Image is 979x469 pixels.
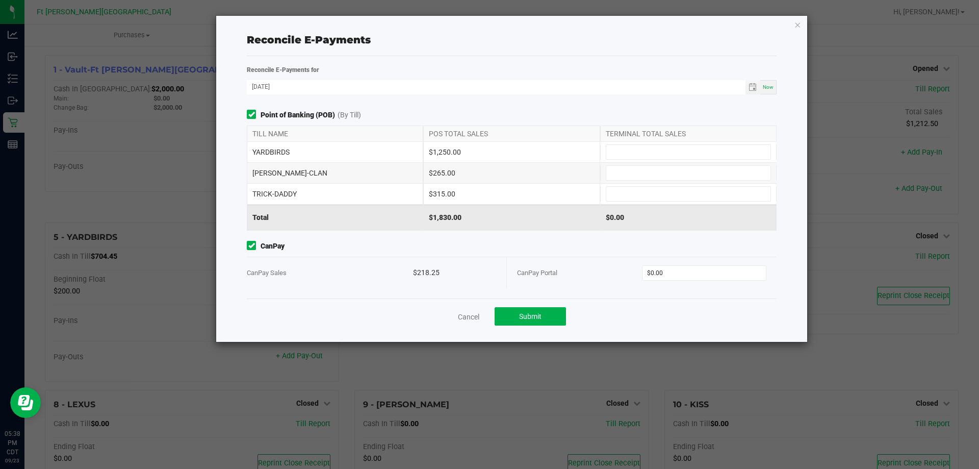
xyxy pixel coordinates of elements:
button: Submit [495,307,566,326]
div: $0.00 [600,205,777,230]
form-toggle: Include in reconciliation [247,110,261,120]
span: CanPay Sales [247,269,287,277]
div: $265.00 [423,163,600,183]
div: $1,250.00 [423,142,600,162]
div: YARDBIRDS [247,142,423,162]
div: TILL NAME [247,126,423,141]
span: CanPay Portal [517,269,557,277]
div: POS TOTAL SALES [423,126,600,141]
strong: Point of Banking (POB) [261,110,335,120]
div: TERMINAL TOTAL SALES [600,126,777,141]
strong: Reconcile E-Payments for [247,66,319,73]
span: Now [763,84,774,90]
div: $1,830.00 [423,205,600,230]
span: Submit [519,312,542,320]
div: TRICK-DADDY [247,184,423,204]
input: Date [247,80,745,93]
div: [PERSON_NAME]-CLAN [247,163,423,183]
strong: CanPay [261,241,285,252]
div: $218.25 [413,257,496,288]
div: Reconcile E-Payments [247,32,777,47]
div: Total [247,205,423,230]
form-toggle: Include in reconciliation [247,241,261,252]
span: (By Till) [338,110,361,120]
iframe: Resource center [10,387,41,418]
div: $315.00 [423,184,600,204]
a: Cancel [458,312,479,322]
span: Toggle calendar [745,80,760,94]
